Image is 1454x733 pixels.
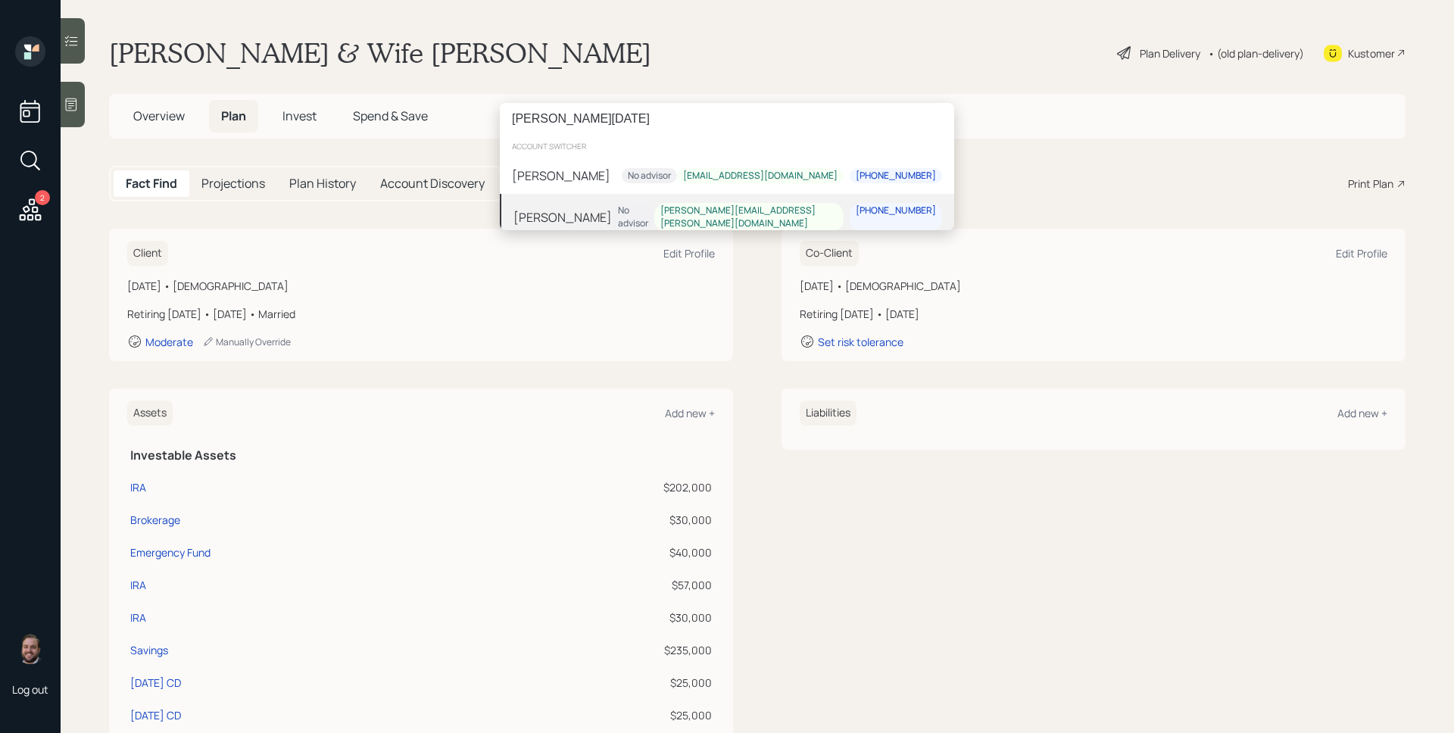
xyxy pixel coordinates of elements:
[628,169,671,182] div: No advisor
[500,103,954,135] input: Type a command or search…
[512,167,610,185] div: [PERSON_NAME]
[500,135,954,158] div: account switcher
[660,204,838,230] div: [PERSON_NAME][EMAIL_ADDRESS][PERSON_NAME][DOMAIN_NAME]
[856,169,936,182] div: [PHONE_NUMBER]
[618,204,648,230] div: No advisor
[683,169,838,182] div: [EMAIL_ADDRESS][DOMAIN_NAME]
[856,204,936,217] div: [PHONE_NUMBER]
[513,207,612,226] div: [PERSON_NAME]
